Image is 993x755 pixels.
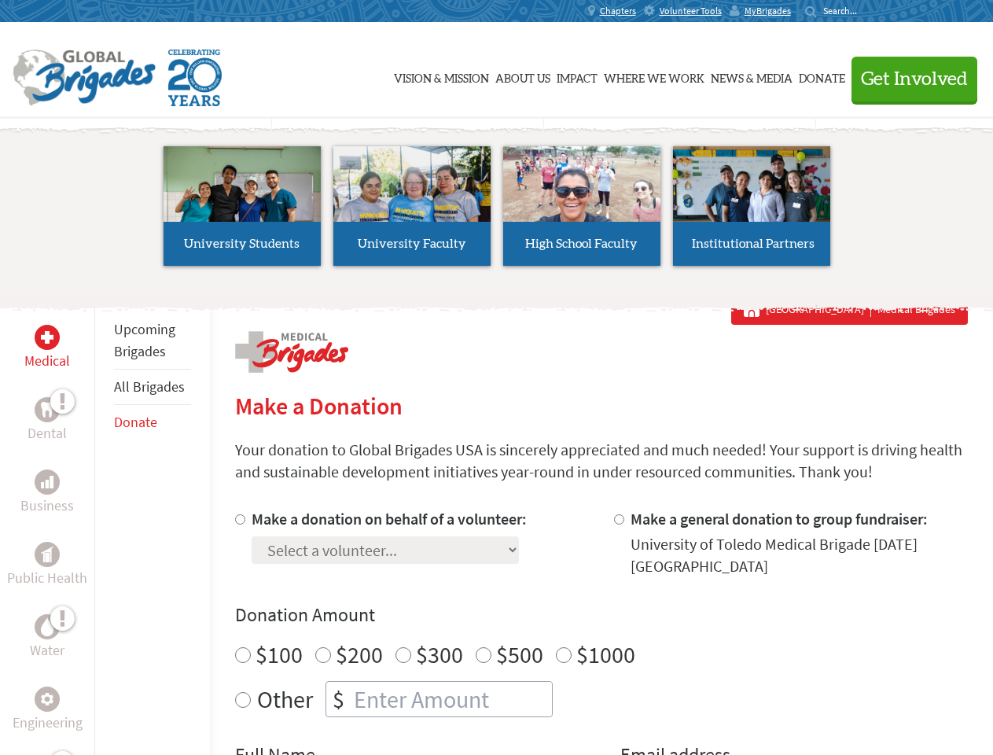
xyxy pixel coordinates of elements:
label: $300 [416,639,463,669]
button: Get Involved [851,57,977,101]
img: menu_brigades_submenu_2.jpg [333,146,491,252]
img: Dental [41,402,53,417]
p: Public Health [7,567,87,589]
img: Public Health [41,547,53,562]
a: High School Faculty [503,146,660,266]
img: Business [41,476,53,488]
h4: Donation Amount [235,602,968,628]
p: Medical [24,350,70,372]
div: Medical [35,325,60,350]
label: Make a donation on behalf of a volunteer: [252,509,527,528]
img: Global Brigades Logo [13,50,156,106]
img: Global Brigades Celebrating 20 Years [168,50,222,106]
label: Other [257,681,313,717]
label: Make a general donation to group fundraiser: [631,509,928,528]
a: Upcoming Brigades [114,320,175,360]
span: Volunteer Tools [660,5,722,17]
label: $100 [256,639,303,669]
p: Business [20,495,74,517]
div: $ [326,682,351,716]
a: DentalDental [28,397,67,444]
a: EngineeringEngineering [13,687,83,734]
input: Search... [823,5,868,17]
span: High School Faculty [525,238,638,250]
a: About Us [495,37,550,116]
div: Water [35,614,60,639]
li: Upcoming Brigades [114,312,191,370]
a: Donate [114,413,157,431]
a: Institutional Partners [673,146,830,266]
span: Chapters [600,5,636,17]
label: $1000 [576,639,635,669]
a: Public HealthPublic Health [7,542,87,589]
span: Get Involved [861,70,968,89]
label: $200 [336,639,383,669]
div: Public Health [35,542,60,567]
a: University Faculty [333,146,491,266]
img: menu_brigades_submenu_3.jpg [503,146,660,223]
p: Dental [28,422,67,444]
img: Engineering [41,693,53,705]
div: Engineering [35,687,60,712]
a: Where We Work [604,37,704,116]
li: Donate [114,405,191,440]
img: menu_brigades_submenu_1.jpg [164,146,321,251]
p: Engineering [13,712,83,734]
span: University Students [184,238,300,250]
h2: Make a Donation [235,392,968,420]
div: Business [35,470,60,495]
p: Water [30,639,64,661]
a: BusinessBusiness [20,470,74,517]
img: logo-medical.png [235,331,348,373]
span: Institutional Partners [692,238,815,250]
a: WaterWater [30,614,64,661]
img: Water [41,617,53,635]
img: menu_brigades_submenu_4.jpg [673,146,830,251]
span: University Faculty [358,238,466,250]
a: MedicalMedical [24,325,70,372]
a: University Students [164,146,321,266]
div: University of Toledo Medical Brigade [DATE] [GEOGRAPHIC_DATA] [631,533,968,577]
input: Enter Amount [351,682,552,716]
p: Your donation to Global Brigades USA is sincerely appreciated and much needed! Your support is dr... [235,439,968,483]
a: Impact [557,37,598,116]
li: All Brigades [114,370,191,405]
label: $500 [496,639,543,669]
a: All Brigades [114,377,185,396]
img: Medical [41,331,53,344]
div: Dental [35,397,60,422]
a: Vision & Mission [394,37,489,116]
span: MyBrigades [745,5,791,17]
a: Donate [799,37,845,116]
a: News & Media [711,37,793,116]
